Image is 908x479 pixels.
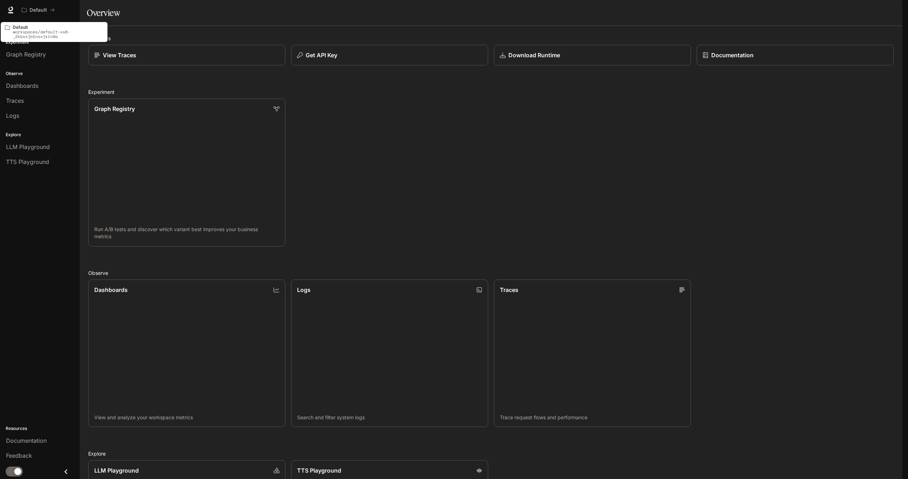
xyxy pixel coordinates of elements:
[94,105,135,113] p: Graph Registry
[103,51,136,59] p: View Traces
[291,280,488,427] a: LogsSearch and filter system logs
[88,88,894,96] h2: Experiment
[88,34,894,42] h2: Shortcuts
[297,286,311,294] p: Logs
[30,7,47,13] p: Default
[500,286,518,294] p: Traces
[711,51,754,59] p: Documentation
[508,51,560,59] p: Download Runtime
[697,45,894,65] a: Documentation
[306,51,337,59] p: Get API Key
[94,286,128,294] p: Dashboards
[297,466,341,475] p: TTS Playground
[88,99,285,246] a: Graph RegistryRun A/B tests and discover which variant best improves your business metrics
[13,25,103,30] p: Default
[88,269,894,277] h2: Observe
[94,466,139,475] p: LLM Playground
[19,3,58,17] button: All workspaces
[297,414,482,421] p: Search and filter system logs
[13,30,103,39] p: workspaces/default-xs8-_2kbsxjb1nsxjkin9a
[88,450,894,457] h2: Explore
[87,6,120,20] h1: Overview
[494,280,691,427] a: TracesTrace request flows and performance
[94,226,279,240] p: Run A/B tests and discover which variant best improves your business metrics
[94,414,279,421] p: View and analyze your workspace metrics
[88,280,285,427] a: DashboardsView and analyze your workspace metrics
[494,45,691,65] a: Download Runtime
[500,414,685,421] p: Trace request flows and performance
[291,45,488,65] button: Get API Key
[88,45,285,65] a: View Traces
